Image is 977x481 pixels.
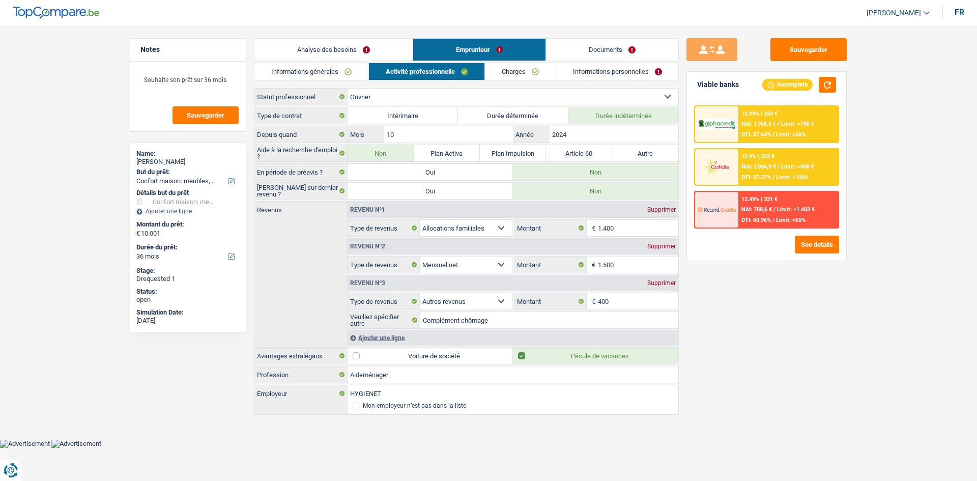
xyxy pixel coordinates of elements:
[348,385,678,402] input: Cherchez votre employeur
[741,217,771,223] span: DTI: 60.96%
[480,145,546,161] label: Plan Impulsion
[698,157,735,176] img: Cofidis
[773,206,775,213] span: /
[136,208,240,215] div: Ajouter une ligne
[173,106,239,124] button: Sauvegarder
[741,121,776,127] span: NAI: 1 366,5 €
[781,163,814,170] span: Limit: >800 €
[136,275,240,283] div: Drequested 1
[348,257,420,273] label: Type de revenus
[348,348,513,364] label: Voiture de société
[51,440,101,448] img: Advertisement
[136,296,240,304] div: open
[348,183,513,199] label: Oui
[187,112,224,119] span: Sauvegarder
[546,39,678,61] a: Documents
[514,220,587,236] label: Montant
[698,119,735,130] img: AlphaCredit
[254,202,347,213] label: Revenus
[136,288,240,296] div: Status:
[254,164,348,180] label: En période de préavis ?
[777,206,815,213] span: Limit: >1.403 €
[254,89,348,105] label: Statut professionnel
[420,312,678,328] input: Veuillez préciser
[384,126,513,143] input: MM
[136,189,240,197] div: Détails but du prêt
[254,183,348,199] label: [PERSON_NAME] sur dernier revenu ?
[348,243,388,249] div: Revenu nº2
[348,330,678,345] div: Ajouter une ligne
[762,79,813,90] div: Incomplete
[458,107,568,124] label: Durée déterminée
[514,293,587,309] label: Montant
[556,63,679,80] a: Informations personnelles
[136,168,238,176] label: But du prêt:
[741,196,778,203] div: 12.49% | 331 €
[254,348,348,364] label: Avantages extralégaux
[514,257,587,273] label: Montant
[513,126,549,143] label: Année
[348,207,388,213] div: Revenu nº1
[348,293,420,309] label: Type de revenus
[776,217,806,223] span: Limit: <65%
[587,293,598,309] span: €
[13,7,99,19] img: TopCompare Logo
[867,9,921,17] span: [PERSON_NAME]
[348,145,414,161] label: Non
[348,220,420,236] label: Type de revenus
[254,366,348,383] label: Profession
[546,145,612,161] label: Article 60
[136,267,240,275] div: Stage:
[741,110,778,117] div: 12.99% | 333 €
[348,312,420,328] label: Veuillez spécifier autre
[781,121,814,127] span: Limit: >750 €
[772,131,774,138] span: /
[254,63,368,80] a: Informations générales
[513,183,678,199] label: Non
[136,220,238,229] label: Montant du prêt:
[741,174,771,181] span: DTI: 37.37%
[770,38,847,61] button: Sauvegarder
[587,257,598,273] span: €
[858,5,930,21] a: [PERSON_NAME]
[955,8,964,17] div: fr
[254,145,348,161] label: Aide à la recherche d'emploi ?
[413,39,545,61] a: Emprunteur
[550,126,678,143] input: AAAA
[369,63,485,80] a: Activité professionnelle
[645,280,678,286] div: Supprimer
[485,63,556,80] a: Charges
[698,200,735,219] img: Record Credits
[568,107,679,124] label: Durée indéterminée
[348,164,513,180] label: Oui
[772,174,774,181] span: /
[587,220,598,236] span: €
[741,153,774,160] div: 12.9% | 333 €
[612,145,678,161] label: Autre
[140,45,236,54] h5: Notes
[697,80,739,89] div: Viable banks
[776,174,809,181] span: Limit: <100%
[348,107,458,124] label: Intérimaire
[741,163,776,170] span: NAI: 2 066,9 €
[136,150,240,158] div: Name:
[795,236,839,253] button: See details
[136,308,240,317] div: Simulation Date:
[645,207,678,213] div: Supprimer
[778,163,780,170] span: /
[254,385,348,402] label: Employeur
[363,403,466,409] div: Mon employeur n’est pas dans la liste
[254,107,348,124] label: Type de contrat
[772,217,774,223] span: /
[741,131,771,138] span: DTI: 47.44%
[776,131,806,138] span: Limit: <65%
[513,348,678,364] label: Pécule de vacances
[513,164,678,180] label: Non
[778,121,780,127] span: /
[348,280,388,286] div: Revenu nº3
[414,145,480,161] label: Plan Activa
[741,206,772,213] span: NAI: 788,6 €
[254,39,413,61] a: Analyse des besoins
[254,126,348,143] label: Depuis quand
[136,158,240,166] div: [PERSON_NAME]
